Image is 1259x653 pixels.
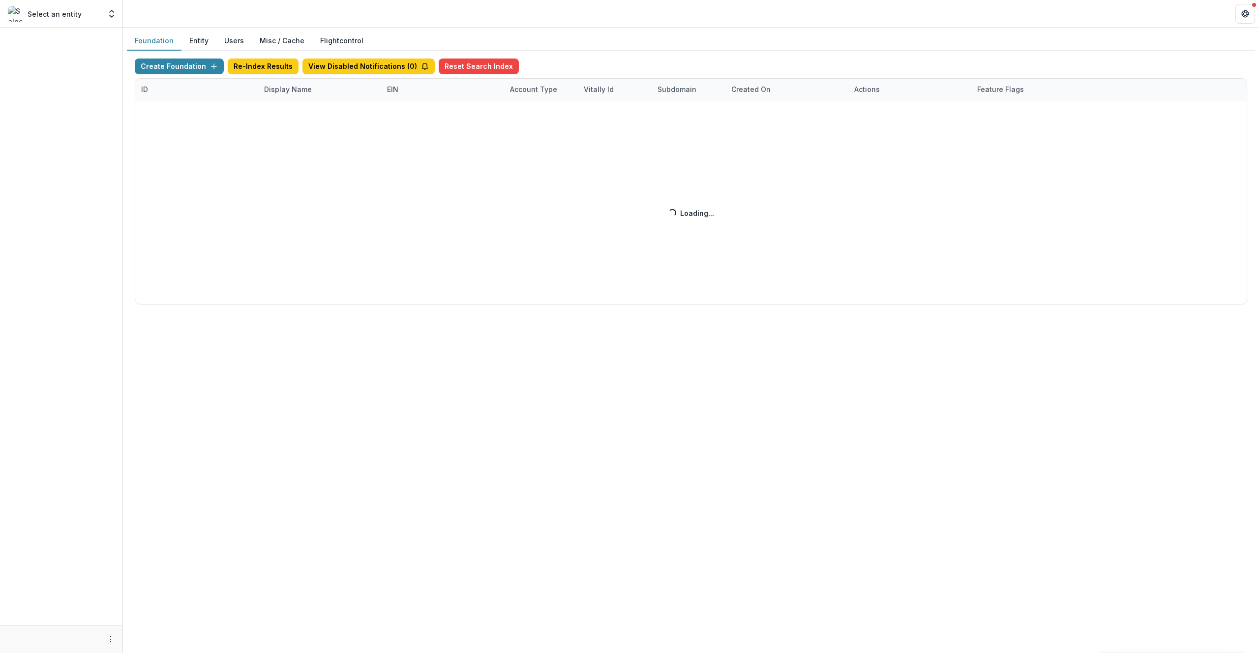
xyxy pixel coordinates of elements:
button: Get Help [1235,4,1255,24]
button: Open entity switcher [105,4,119,24]
img: Select an entity [8,6,24,22]
a: Flightcontrol [320,35,363,46]
button: Foundation [127,31,181,51]
button: Users [216,31,252,51]
button: More [105,633,117,645]
p: Select an entity [28,9,82,19]
button: Entity [181,31,216,51]
button: Misc / Cache [252,31,312,51]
